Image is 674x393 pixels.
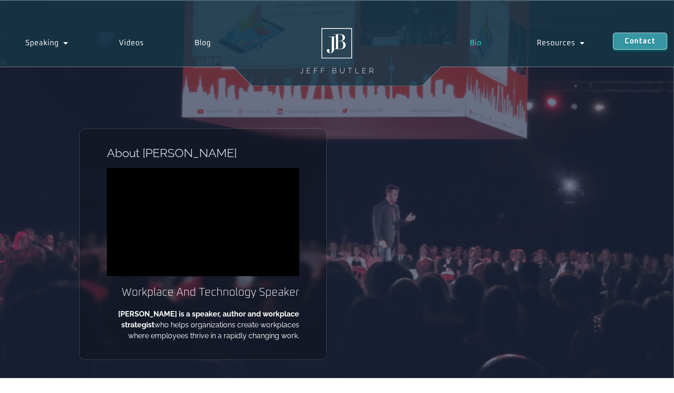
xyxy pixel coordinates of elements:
[107,147,299,159] h1: About [PERSON_NAME]
[107,168,299,276] iframe: vimeo Video Player
[107,309,299,341] p: who helps organizations create workplaces where employees thrive in a rapidly changing work.
[613,33,667,50] a: Contact
[625,38,655,45] span: Contact
[107,285,299,300] h2: Workplace And Technology Speaker
[118,310,299,329] b: [PERSON_NAME] is a speaker, author and workplace strategist
[169,33,236,53] a: Blog
[94,33,169,53] a: Videos
[509,33,612,53] a: Resources
[442,33,612,53] nav: Menu
[442,33,509,53] a: Bio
